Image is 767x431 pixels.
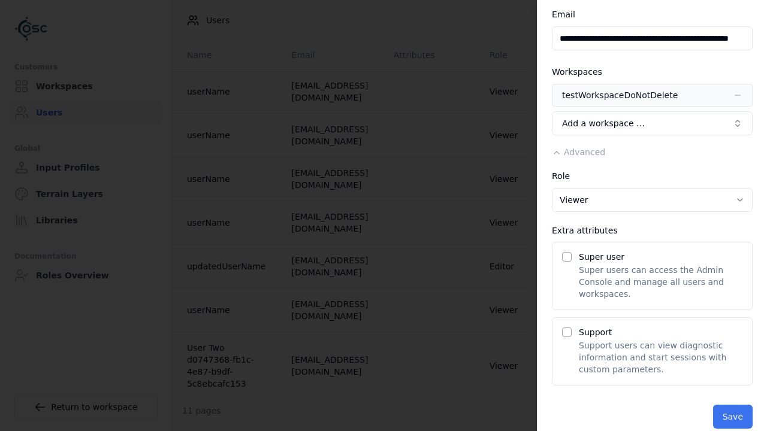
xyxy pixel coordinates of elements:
label: Super user [579,252,624,262]
p: Super users can access the Admin Console and manage all users and workspaces. [579,264,742,300]
label: Email [552,10,575,19]
span: Advanced [564,147,605,157]
p: Support users can view diagnostic information and start sessions with custom parameters. [579,339,742,375]
label: Workspaces [552,67,602,77]
label: Support [579,327,612,337]
button: Advanced [552,146,605,158]
div: Extra attributes [552,226,753,235]
label: Role [552,171,570,181]
span: Add a workspace … [562,117,645,129]
div: testWorkspaceDoNotDelete [562,89,678,101]
button: Save [713,405,753,429]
